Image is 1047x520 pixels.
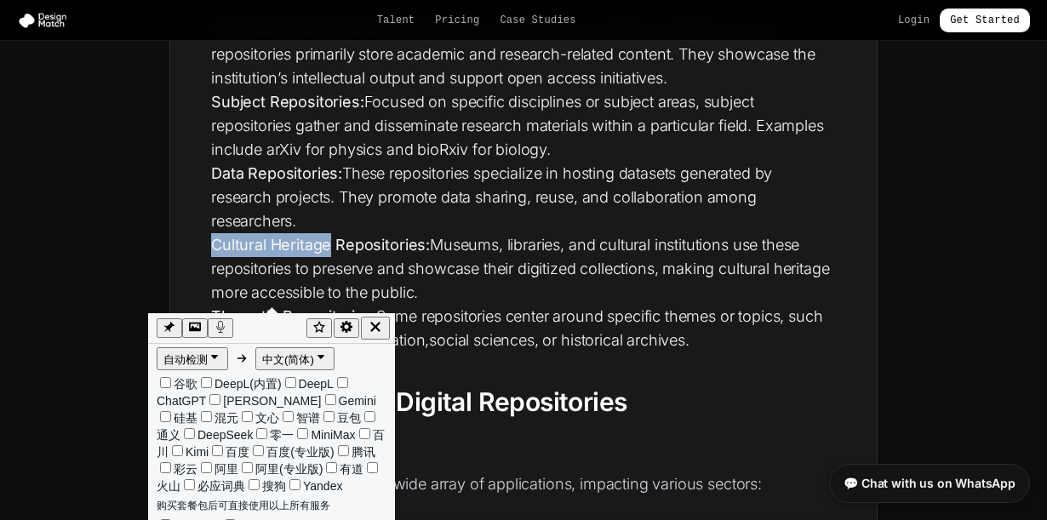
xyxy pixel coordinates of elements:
li: Museums, libraries, and cultural institutions use these repositories to preserve and showcase the... [211,233,836,305]
a: 💬 Chat with us on WhatsApp [829,464,1030,503]
a: Talent [377,14,415,27]
p: Digital repositories have a wide array of applications, impacting various sectors: [211,471,836,496]
strong: Cultural Heritage Repositories: [211,236,430,254]
a: Case Studies [500,14,575,27]
img: Design Match [17,12,75,29]
h2: Applications of Digital Repositories [211,386,836,419]
li: Some repositories center around specific themes or topics, such as environmental conservation, , ... [211,305,836,352]
a: social sciences [429,331,535,349]
a: Get Started [940,9,1030,32]
strong: Subject Repositories: [211,93,364,111]
li: Managed by universities and research institutions, these repositories primarily store academic an... [211,19,836,90]
strong: Data Repositories: [211,164,342,182]
strong: Thematic Repositories: [211,307,376,325]
a: Pricing [435,14,479,27]
li: These repositories specialize in hosting datasets generated by research projects. They promote da... [211,162,836,233]
li: Focused on specific disciplines or subject areas, subject repositories gather and disseminate res... [211,90,836,162]
a: Login [898,14,930,27]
